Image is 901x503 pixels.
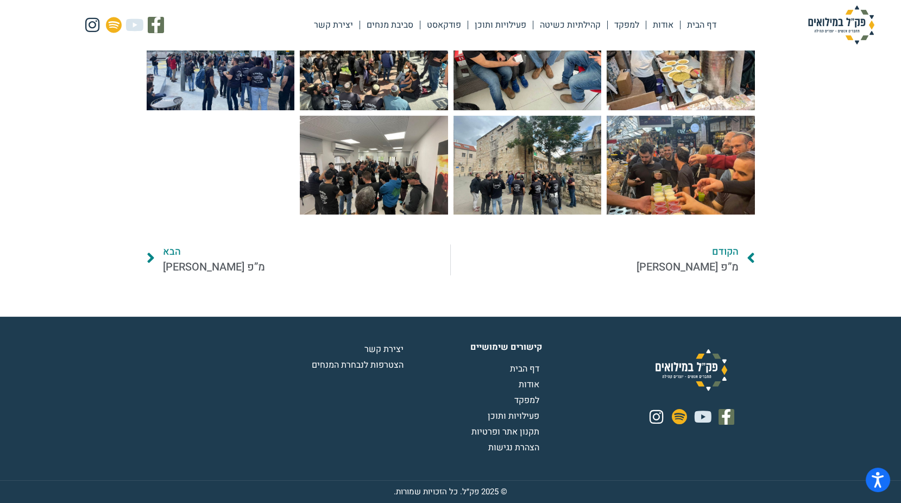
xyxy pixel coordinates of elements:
[420,12,468,37] a: פודקאסט
[406,378,542,391] a: אודות
[163,259,265,275] span: מ”פ [PERSON_NAME]
[646,12,680,37] a: אודות
[488,410,542,423] span: פעילויות ותוכן
[406,410,542,423] a: פעילויות ותוכן
[312,359,406,372] span: הצטרפות לנבחרת המנחים
[406,362,542,375] a: דף הבית
[681,12,723,37] a: דף הבית
[514,394,542,407] span: למפקד
[468,12,533,37] a: פעילויות ותוכן
[360,12,420,37] a: סביבת מנחים
[270,359,406,372] a: הצטרפות לנבחרת המנחים
[608,12,646,37] a: למפקד
[533,12,607,37] a: קהילתיות כשיטה
[270,343,406,356] a: יצירת קשר
[394,486,507,498] div: © 2025 פק״ל. כל הזכויות שמורות.
[147,244,451,275] a: הבאמ”פ [PERSON_NAME]
[364,343,406,356] span: יצירת קשר
[488,441,542,454] span: הצהרת נגישות
[470,341,542,354] b: קישורים שימושיים
[471,425,542,438] span: תקנון אתר ופרטיות
[307,12,723,37] nav: Menu
[519,378,542,391] span: אודות
[510,362,542,375] span: דף הבית
[787,5,896,45] img: פק"ל
[307,12,360,37] a: יצירת קשר
[637,259,739,275] span: מ”פ [PERSON_NAME]
[637,244,739,259] span: הקודם
[451,244,755,275] a: הקודםמ”פ [PERSON_NAME]
[406,441,542,454] a: הצהרת נגישות
[163,244,265,259] span: הבא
